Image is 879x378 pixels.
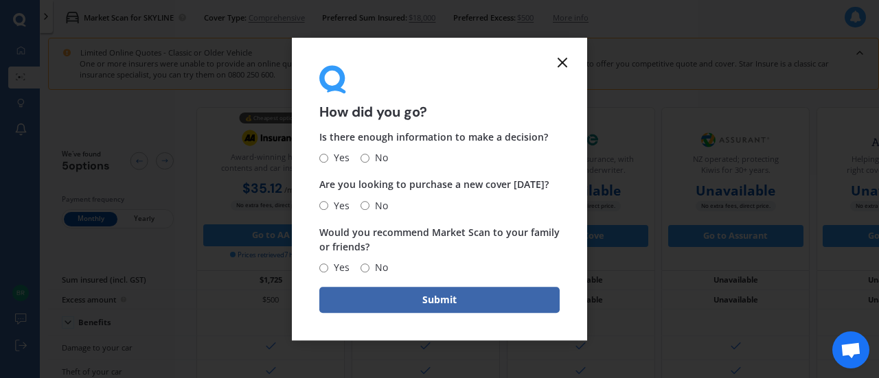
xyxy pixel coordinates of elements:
[319,154,328,163] input: Yes
[328,150,350,167] span: Yes
[319,65,560,119] div: How did you go?
[832,331,869,368] div: Open chat
[328,198,350,214] span: Yes
[369,259,388,276] span: No
[361,263,369,272] input: No
[319,226,560,253] span: Would you recommend Market Scan to your family or friends?
[319,287,560,313] button: Submit
[319,263,328,272] input: Yes
[319,178,549,191] span: Are you looking to purchase a new cover [DATE]?
[361,154,369,163] input: No
[369,150,388,167] span: No
[319,201,328,210] input: Yes
[369,198,388,214] span: No
[328,259,350,276] span: Yes
[319,131,548,144] span: Is there enough information to make a decision?
[361,201,369,210] input: No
